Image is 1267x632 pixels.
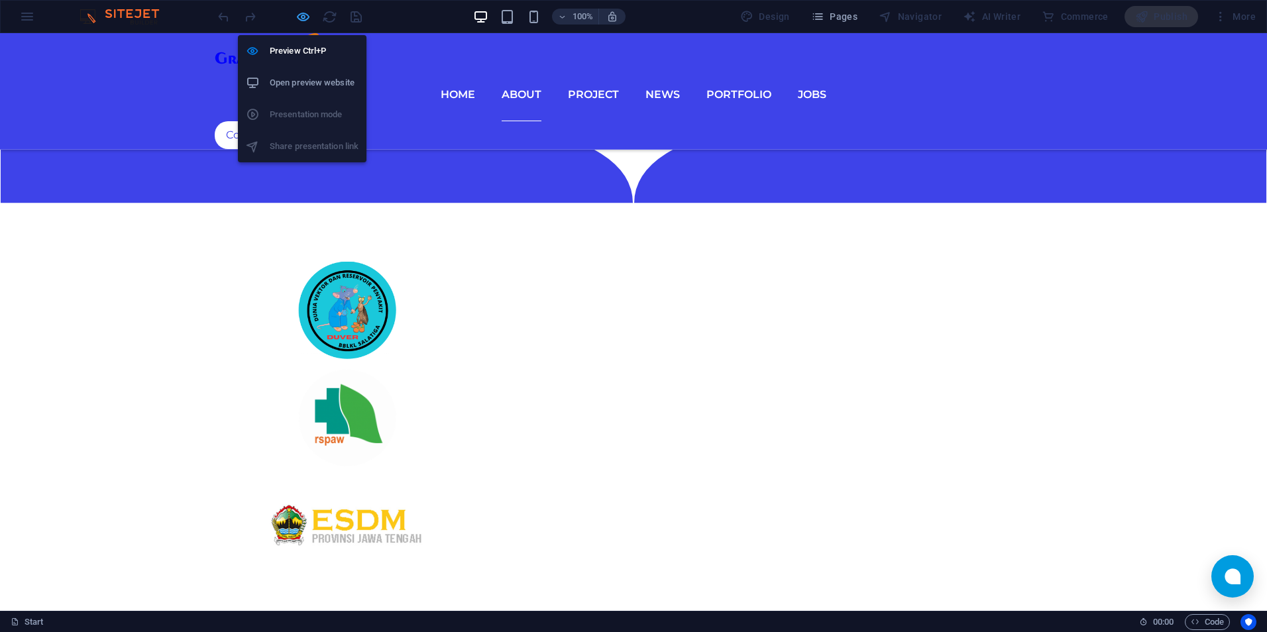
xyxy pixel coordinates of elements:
[1139,614,1174,630] h6: Session time
[299,336,396,433] img: RS. Paru Dr. Ario Wirawan Salatiga
[568,35,619,88] a: Project
[706,35,771,88] a: Portfolio
[572,9,593,25] h6: 100%
[76,9,176,25] img: Editor Logo
[1240,614,1256,630] button: Usercentrics
[1211,522,1254,564] button: Open chat window
[811,10,857,23] span: Pages
[215,452,480,533] img: Dinas ESDM Kota Salatiga
[798,35,826,88] a: jobs
[441,35,475,88] a: Home
[806,6,863,27] button: Pages
[11,614,44,630] a: Click to cancel selection. Double-click to open Pages
[299,229,396,326] img: Balai Besar Laboratorium Kesehatan Lingkungan Kota Salatiga (BBLKL)
[270,43,358,59] h6: Preview Ctrl+P
[1162,617,1164,627] span: :
[270,75,358,91] h6: Open preview website
[552,9,599,25] button: 100%
[215,88,296,116] a: Contact Us
[645,35,680,88] a: News
[502,35,541,88] a: About
[1153,614,1174,630] span: 00 00
[735,6,795,27] div: Design (Ctrl+Alt+Y)
[1185,614,1230,630] button: Code
[1191,614,1224,630] span: Code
